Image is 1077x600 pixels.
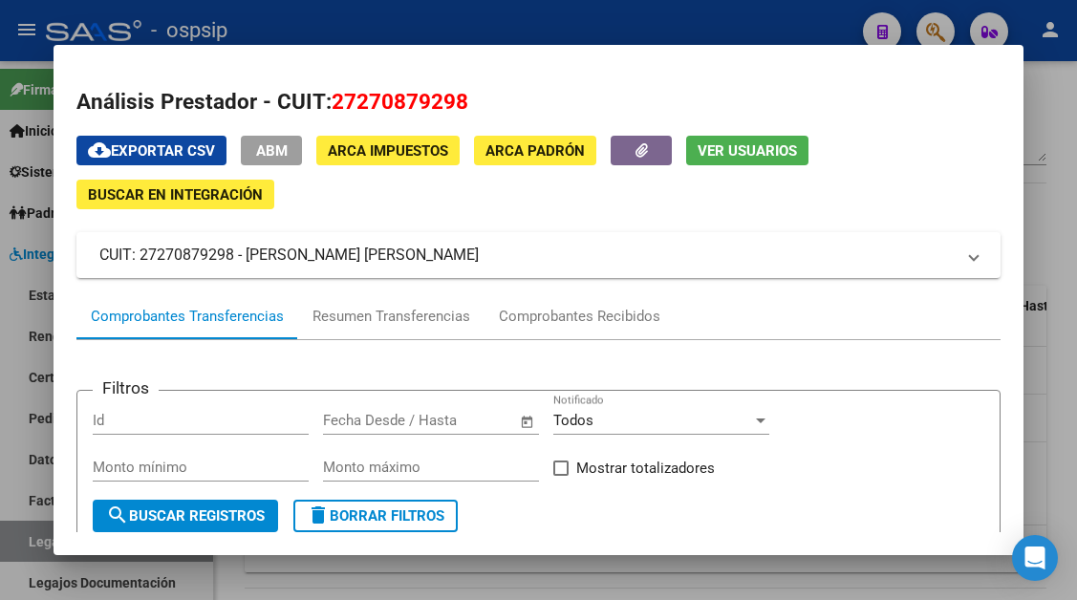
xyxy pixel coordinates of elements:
[93,375,159,400] h3: Filtros
[106,504,129,526] mat-icon: search
[323,412,400,429] input: Fecha inicio
[499,306,660,328] div: Comprobantes Recibidos
[698,142,797,160] span: Ver Usuarios
[418,412,510,429] input: Fecha fin
[76,232,1000,278] mat-expansion-panel-header: CUIT: 27270879298 - [PERSON_NAME] [PERSON_NAME]
[485,142,585,160] span: ARCA Padrón
[88,186,263,204] span: Buscar en Integración
[1012,535,1058,581] div: Open Intercom Messenger
[553,412,593,429] span: Todos
[91,306,284,328] div: Comprobantes Transferencias
[316,136,460,165] button: ARCA Impuestos
[106,507,265,525] span: Buscar Registros
[76,180,274,209] button: Buscar en Integración
[516,411,538,433] button: Open calendar
[576,457,715,480] span: Mostrar totalizadores
[99,244,954,267] mat-panel-title: CUIT: 27270879298 - [PERSON_NAME] [PERSON_NAME]
[328,142,448,160] span: ARCA Impuestos
[241,136,302,165] button: ABM
[332,89,468,114] span: 27270879298
[256,142,288,160] span: ABM
[312,306,470,328] div: Resumen Transferencias
[88,139,111,161] mat-icon: cloud_download
[76,136,226,165] button: Exportar CSV
[93,500,278,532] button: Buscar Registros
[88,142,215,160] span: Exportar CSV
[307,504,330,526] mat-icon: delete
[686,136,808,165] button: Ver Usuarios
[307,507,444,525] span: Borrar Filtros
[76,86,1000,118] h2: Análisis Prestador - CUIT:
[293,500,458,532] button: Borrar Filtros
[474,136,596,165] button: ARCA Padrón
